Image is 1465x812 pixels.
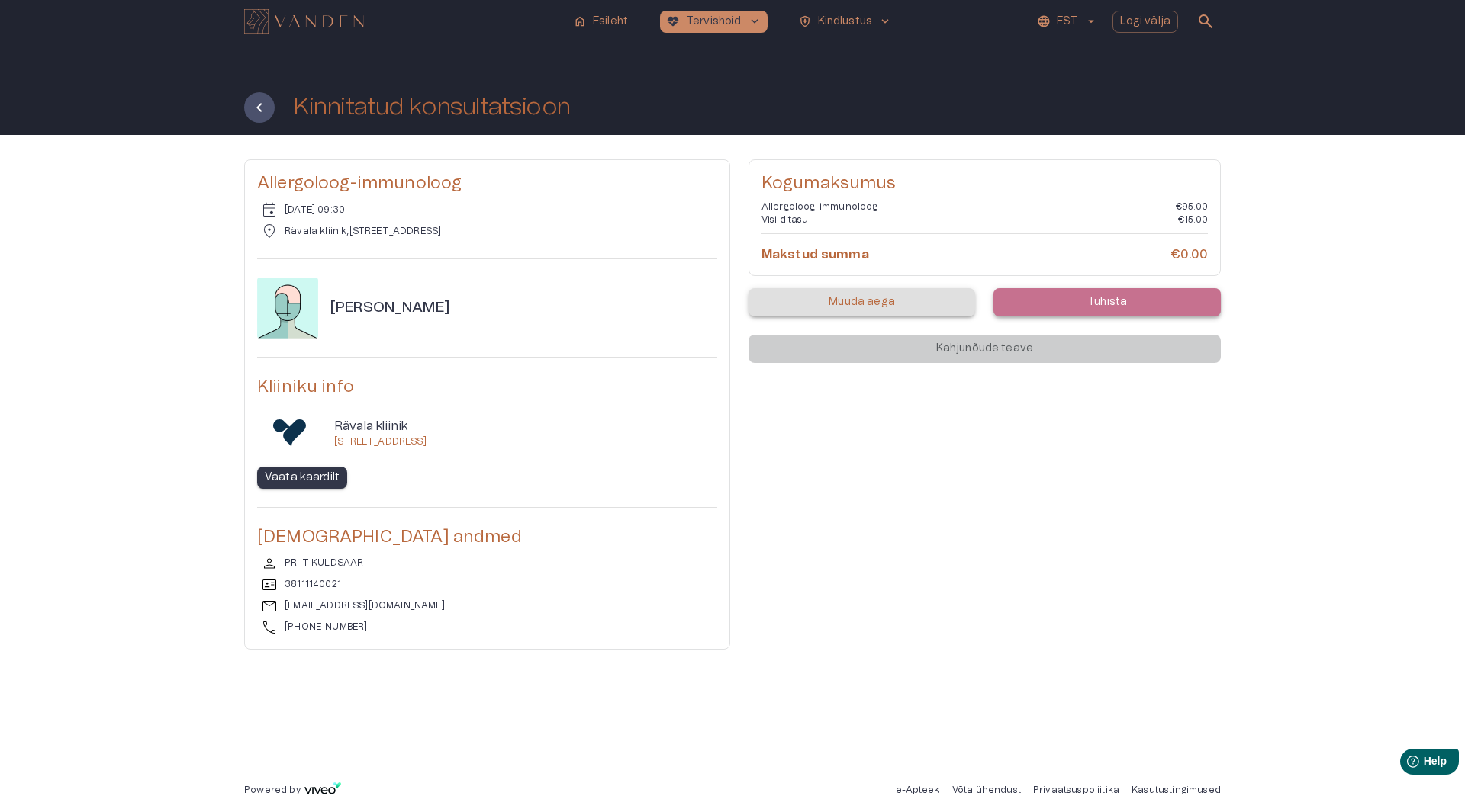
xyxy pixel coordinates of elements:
[1178,213,1208,226] p: €15.00
[748,14,761,28] span: keyboard_arrow_down
[260,618,279,637] span: call
[749,335,1221,363] div: Kahjunõude teave on saadaval pärast teie kohtumist.
[792,11,899,33] button: health_and_safetyKindlustuskeyboard_arrow_down
[1176,201,1208,213] p: €95.00
[257,376,717,398] h5: Kliiniku info
[749,288,976,316] button: Muuda aega
[761,246,869,263] h6: Makstud summa
[1190,6,1221,37] button: open search modal
[257,278,318,339] img: doctor
[260,597,279,615] span: mail
[878,14,892,28] span: keyboard_arrow_down
[1087,294,1127,310] p: Tühista
[666,14,680,28] span: ecg_heart
[761,172,1208,194] h5: Kogumaksumus
[285,557,363,570] p: PRIIT KULDSAAR
[293,94,571,120] h1: Kinnitatud konsultatsioon
[1057,14,1077,30] p: EST
[761,213,809,226] p: Visiiditasu
[952,784,1021,797] p: Võta ühendust
[993,288,1221,316] button: Tühista
[257,172,717,194] h5: Allergoloog-immunoloog
[260,201,279,219] span: event
[1033,785,1119,794] a: Privaatsuspoliitika
[829,294,895,310] p: Muuda aega
[273,417,307,448] img: Rävala kliinik logo
[1120,14,1171,30] p: Logi välja
[1112,11,1179,33] button: Logi välja
[285,225,441,238] p: Rävala kliinik , [STREET_ADDRESS]
[244,92,275,123] button: Tagasi
[285,621,367,634] p: [PHONE_NUMBER]
[285,578,341,591] p: 38111140021
[896,785,939,794] a: e-Apteek
[1035,11,1100,33] button: EST
[660,11,768,33] button: ecg_heartTervishoidkeyboard_arrow_down
[244,784,301,797] p: Powered by
[334,417,427,435] p: Rävala kliinik
[260,576,279,594] span: id_card
[761,201,878,213] p: Allergoloog-immunoloog
[567,11,636,33] button: homeEsileht
[260,554,279,573] span: person
[1196,12,1215,30] span: search
[257,526,717,548] h5: [DEMOGRAPHIC_DATA] andmed
[265,470,340,486] p: Vaata kaardilt
[1346,743,1465,785] iframe: Help widget launcher
[244,9,364,34] img: Vanden logo
[334,435,427,448] p: [STREET_ADDRESS]
[1170,246,1208,263] h6: €0.00
[257,467,347,489] button: Vaata kaardilt
[798,14,812,28] span: health_and_safety
[593,14,628,30] p: Esileht
[573,14,587,28] span: home
[260,222,279,240] span: location_on
[285,204,345,217] p: [DATE] 09:30
[330,298,449,319] h6: [PERSON_NAME]
[244,11,561,32] a: Navigate to homepage
[1132,785,1221,794] a: Kasutustingimused
[686,14,742,30] p: Tervishoid
[285,599,445,612] p: [EMAIL_ADDRESS][DOMAIN_NAME]
[818,14,873,30] p: Kindlustus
